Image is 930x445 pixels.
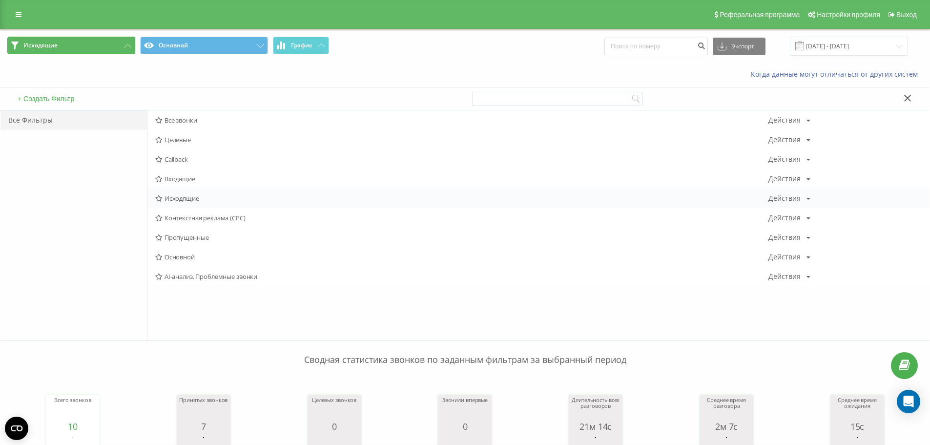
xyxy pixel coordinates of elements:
button: График [273,37,329,54]
p: Сводная статистика звонков по заданным фильтрам за выбранный период [7,334,923,366]
button: Экспорт [713,38,765,55]
span: Выход [896,11,917,19]
button: Open CMP widget [5,417,28,440]
span: Реферальная программа [720,11,800,19]
div: Действия [768,175,801,182]
div: Действия [768,234,801,241]
div: Действия [768,195,801,202]
input: Поиск по номеру [604,38,708,55]
div: Длительность всех разговоров [571,397,620,422]
span: Все звонки [155,117,768,124]
span: Исходящие [155,195,768,202]
div: Все Фильтры [0,110,147,130]
button: Закрыть [901,94,915,104]
div: Всего звонков [48,397,97,422]
div: Действия [768,117,801,124]
div: Среднее время ожидания [833,397,882,422]
div: 2м 7с [702,422,751,431]
div: Среднее время разговора [702,397,751,422]
div: Действия [768,273,801,280]
span: Исходящие [23,42,58,49]
div: Действия [768,156,801,163]
span: График [291,42,312,49]
span: Контекстная реклама (CPC) [155,214,768,221]
span: AI-анализ. Проблемные звонки [155,273,768,280]
div: 0 [440,422,489,431]
div: Целевых звонков [310,397,359,422]
span: Callback [155,156,768,163]
div: Действия [768,136,801,143]
div: 7 [179,422,228,431]
div: Принятых звонков [179,397,228,422]
span: Основной [155,254,768,260]
div: 10 [48,422,97,431]
div: Действия [768,254,801,260]
div: 21м 14с [571,422,620,431]
span: Пропущенные [155,234,768,241]
div: Open Intercom Messenger [897,390,920,413]
span: Входящие [155,175,768,182]
div: Действия [768,214,801,221]
div: Звонили впервые [440,397,489,422]
span: Целевые [155,136,768,143]
div: 0 [310,422,359,431]
div: 15с [833,422,882,431]
button: Исходящие [7,37,135,54]
span: Настройки профиля [817,11,880,19]
button: Основной [140,37,268,54]
button: + Создать Фильтр [15,94,77,103]
a: Когда данные могут отличаться от других систем [751,69,923,79]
